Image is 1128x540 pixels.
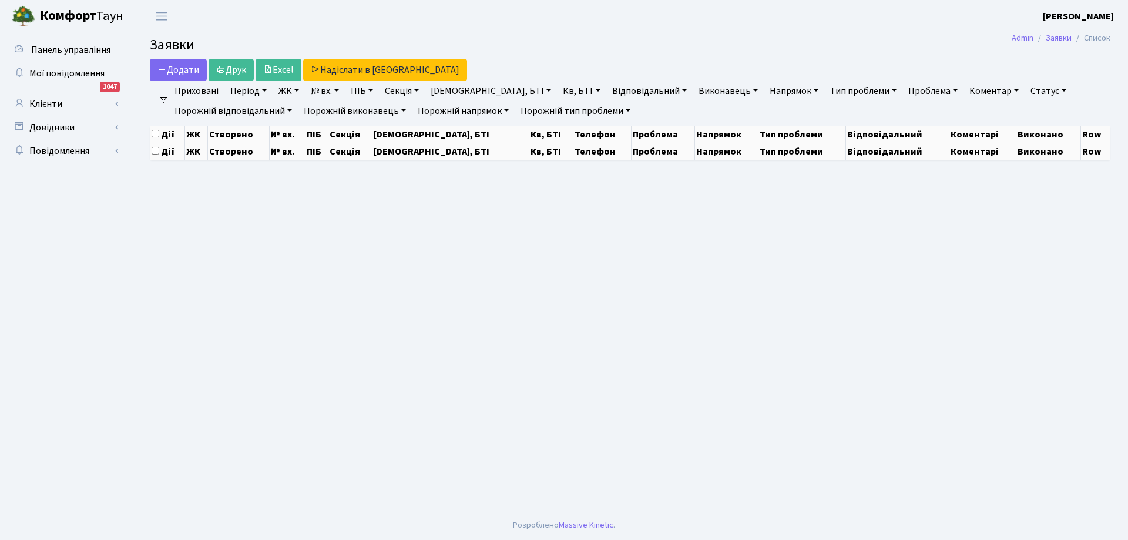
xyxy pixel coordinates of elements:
th: ПІБ [305,126,328,143]
th: Виконано [1016,126,1080,143]
th: [DEMOGRAPHIC_DATA], БТІ [372,126,529,143]
a: Виконавець [694,81,763,101]
a: Відповідальний [607,81,691,101]
th: Відповідальний [846,126,949,143]
li: Список [1072,32,1110,45]
th: ЖК [185,143,207,160]
th: Секція [328,143,372,160]
span: Таун [40,6,123,26]
a: Порожній тип проблеми [516,101,635,121]
th: Коментарі [949,126,1016,143]
b: Комфорт [40,6,96,25]
button: Переключити навігацію [147,6,176,26]
th: Напрямок [695,143,758,160]
th: Кв, БТІ [529,143,573,160]
a: Мої повідомлення1047 [6,62,123,85]
a: Excel [256,59,301,81]
a: Період [226,81,271,101]
th: Відповідальний [846,143,949,160]
a: Заявки [1046,32,1072,44]
div: Розроблено . [513,519,615,532]
th: Дії [150,143,185,160]
a: Напрямок [765,81,823,101]
th: ЖК [185,126,207,143]
th: Телефон [573,143,632,160]
nav: breadcrumb [994,26,1128,51]
a: Massive Kinetic [559,519,613,531]
th: Дії [150,126,185,143]
a: Порожній напрямок [413,101,513,121]
a: Секція [380,81,424,101]
a: Тип проблеми [825,81,901,101]
a: Проблема [904,81,962,101]
th: № вх. [270,126,305,143]
a: Статус [1026,81,1071,101]
th: Створено [207,143,270,160]
a: Порожній виконавець [299,101,411,121]
th: Телефон [573,126,632,143]
a: ЖК [274,81,304,101]
th: Секція [328,126,372,143]
a: Повідомлення [6,139,123,163]
a: Додати [150,59,207,81]
a: Надіслати в [GEOGRAPHIC_DATA] [303,59,467,81]
th: Проблема [631,143,694,160]
th: Кв, БТІ [529,126,573,143]
b: [PERSON_NAME] [1043,10,1114,23]
th: [DEMOGRAPHIC_DATA], БТІ [372,143,529,160]
th: Row [1080,126,1110,143]
a: Порожній відповідальний [170,101,297,121]
th: Row [1080,143,1110,160]
a: Кв, БТІ [558,81,605,101]
th: Проблема [631,126,694,143]
a: [DEMOGRAPHIC_DATA], БТІ [426,81,556,101]
th: Коментарі [949,143,1016,160]
th: Створено [207,126,270,143]
span: Мої повідомлення [29,67,105,80]
th: Виконано [1016,143,1080,160]
span: Заявки [150,35,194,55]
a: [PERSON_NAME] [1043,9,1114,24]
a: Довідники [6,116,123,139]
a: Admin [1012,32,1033,44]
th: ПІБ [305,143,328,160]
a: № вх. [306,81,344,101]
th: Тип проблеми [758,143,846,160]
span: Панель управління [31,43,110,56]
a: Панель управління [6,38,123,62]
img: logo.png [12,5,35,28]
a: Коментар [965,81,1023,101]
th: Напрямок [695,126,758,143]
a: Клієнти [6,92,123,116]
th: № вх. [270,143,305,160]
th: Тип проблеми [758,126,846,143]
a: Друк [209,59,254,81]
a: ПІБ [346,81,378,101]
a: Приховані [170,81,223,101]
span: Додати [157,63,199,76]
div: 1047 [100,82,120,92]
